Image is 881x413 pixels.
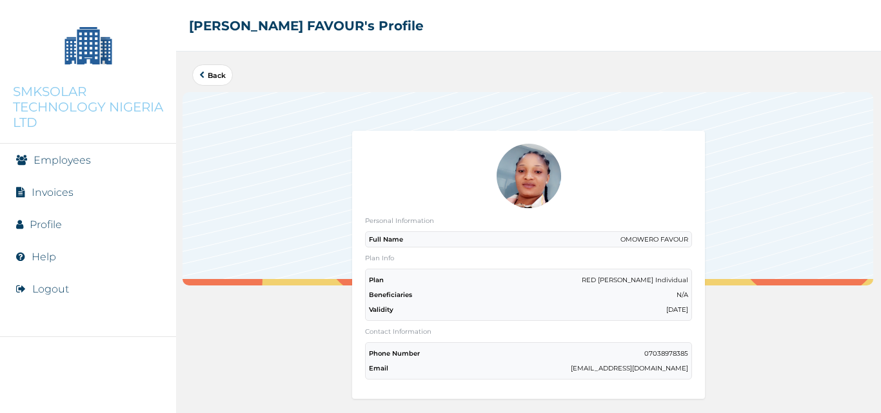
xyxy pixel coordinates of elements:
[13,381,163,400] img: RelianceHMO's Logo
[32,283,69,295] button: Logout
[13,84,163,130] p: SMKSOLAR TECHNOLOGY NIGERIA LTD
[30,218,62,231] a: Profile
[365,327,691,336] p: Contact Information
[32,251,56,263] a: Help
[677,291,688,299] p: N/A
[666,305,688,314] p: [DATE]
[34,154,91,166] a: Employees
[189,18,424,34] h2: [PERSON_NAME] FAVOUR's Profile
[365,216,691,225] p: Personal Information
[56,13,121,77] img: Company
[369,305,393,314] p: Validity
[192,64,233,86] button: Back
[644,349,688,358] p: 07038978385
[369,291,412,299] p: Beneficiaries
[365,254,691,262] p: Plan Info
[369,276,384,284] p: Plan
[620,235,688,244] p: OMOWERO FAVOUR
[497,144,561,208] img: Enrollee
[369,364,388,372] p: Email
[369,235,403,244] p: Full Name
[369,349,420,358] p: Phone Number
[199,72,226,79] a: Back
[571,364,688,372] p: [EMAIL_ADDRESS][DOMAIN_NAME]
[32,186,74,198] a: Invoices
[582,276,688,284] p: RED [PERSON_NAME] Individual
